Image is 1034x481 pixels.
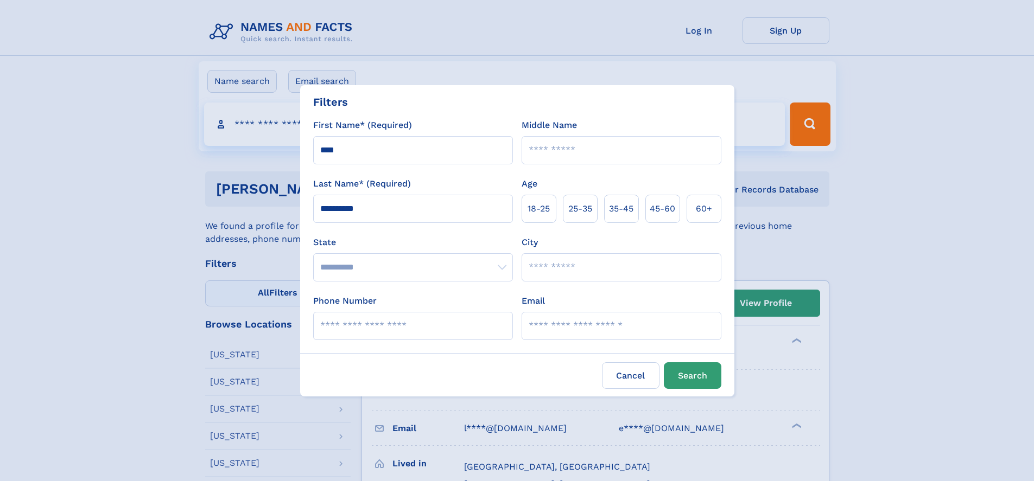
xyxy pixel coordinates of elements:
label: Age [522,177,537,190]
label: Email [522,294,545,307]
label: Middle Name [522,119,577,132]
label: City [522,236,538,249]
label: Cancel [602,362,659,389]
span: 35‑45 [609,202,633,215]
label: Phone Number [313,294,377,307]
div: Filters [313,94,348,110]
span: 18‑25 [528,202,550,215]
label: First Name* (Required) [313,119,412,132]
button: Search [664,362,721,389]
span: 45‑60 [650,202,675,215]
span: 25‑35 [568,202,592,215]
span: 60+ [696,202,712,215]
label: State [313,236,513,249]
label: Last Name* (Required) [313,177,411,190]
